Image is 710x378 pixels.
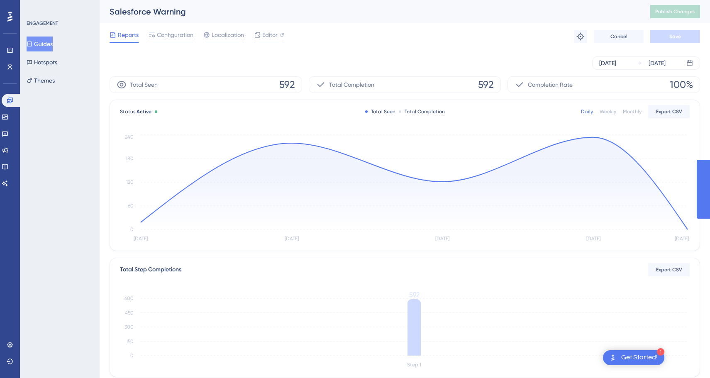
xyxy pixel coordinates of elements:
button: Export CSV [648,263,690,276]
button: Themes [27,73,55,88]
tspan: [DATE] [675,236,689,241]
tspan: 300 [124,324,134,330]
span: 592 [279,78,295,91]
button: Export CSV [648,105,690,118]
tspan: Step 1 [407,362,421,368]
div: ENGAGEMENT [27,20,58,27]
tspan: 450 [125,310,134,316]
span: Save [669,33,681,40]
tspan: 240 [125,134,134,140]
span: Active [137,109,151,115]
div: Total Completion [399,108,445,115]
span: Total Seen [130,80,158,90]
div: Open Get Started! checklist, remaining modules: 1 [603,350,664,365]
button: Cancel [594,30,644,43]
tspan: [DATE] [285,236,299,241]
tspan: [DATE] [435,236,449,241]
span: 100% [670,78,693,91]
tspan: 592 [409,291,420,299]
tspan: 120 [126,179,134,185]
tspan: 150 [126,339,134,344]
span: Cancel [610,33,627,40]
tspan: 0 [130,353,134,358]
tspan: 60 [128,203,134,209]
div: Salesforce Warning [110,6,629,17]
span: Export CSV [656,108,682,115]
div: Daily [581,108,593,115]
span: 592 [478,78,494,91]
div: [DATE] [649,58,666,68]
tspan: 0 [130,227,134,232]
img: launcher-image-alternative-text [608,353,618,363]
button: Guides [27,37,53,51]
span: Publish Changes [655,8,695,15]
span: Export CSV [656,266,682,273]
div: [DATE] [599,58,616,68]
button: Publish Changes [650,5,700,18]
span: Total Completion [329,80,374,90]
div: Total Seen [365,108,395,115]
tspan: [DATE] [586,236,600,241]
tspan: 180 [126,156,134,161]
tspan: 600 [124,295,134,301]
div: Weekly [600,108,616,115]
div: Total Step Completions [120,265,181,275]
iframe: UserGuiding AI Assistant Launcher [675,345,700,370]
div: 1 [657,348,664,356]
tspan: [DATE] [134,236,148,241]
span: Localization [212,30,244,40]
button: Hotspots [27,55,57,70]
div: Monthly [623,108,642,115]
span: Status: [120,108,151,115]
span: Configuration [157,30,193,40]
span: Reports [118,30,139,40]
div: Get Started! [621,353,658,362]
button: Save [650,30,700,43]
span: Completion Rate [528,80,573,90]
span: Editor [262,30,278,40]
